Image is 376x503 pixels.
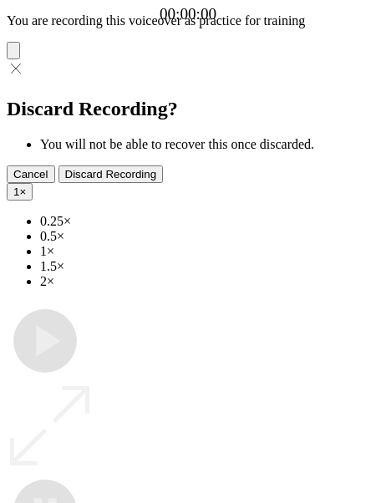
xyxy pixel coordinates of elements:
li: 0.25× [40,214,369,229]
li: 1.5× [40,259,369,274]
h2: Discard Recording? [7,98,369,120]
span: 1 [13,185,19,198]
li: 0.5× [40,229,369,244]
p: You are recording this voiceover as practice for training [7,13,369,28]
a: 00:00:00 [160,5,216,23]
li: 1× [40,244,369,259]
li: 2× [40,274,369,289]
button: Cancel [7,165,55,183]
button: 1× [7,183,33,201]
li: You will not be able to recover this once discarded. [40,137,369,152]
button: Discard Recording [58,165,164,183]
